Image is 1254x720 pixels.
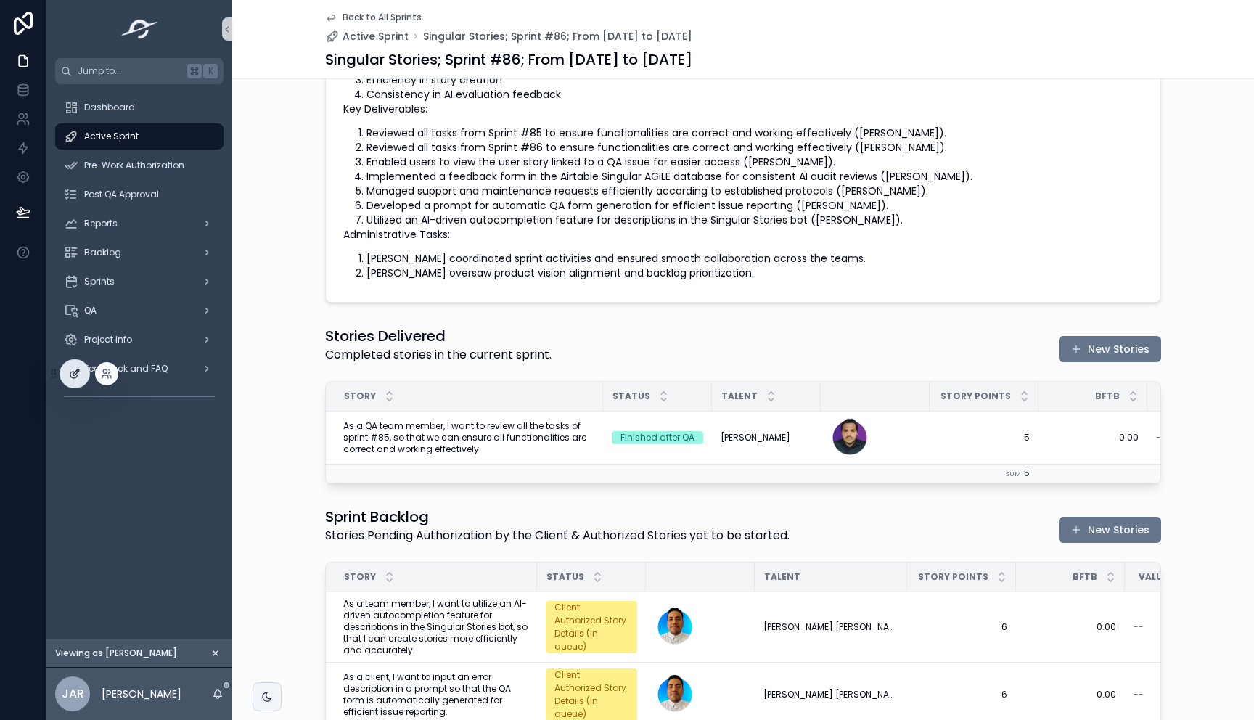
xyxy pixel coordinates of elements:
[1059,336,1161,362] button: New Stories
[366,169,1143,184] li: Implemented a feedback form in the Airtable Singular AGILE database for consistent AI audit revie...
[366,73,1143,87] li: Efficiency in story creation
[343,420,594,455] a: As a QA team member, I want to review all the tasks of sprint #85, so that we can ensure all func...
[1134,621,1144,633] span: --
[1025,621,1116,633] a: 0.00
[344,571,376,583] span: Story
[46,84,232,427] div: scrollable content
[1047,432,1139,443] a: 0.00
[366,213,1143,227] li: Utilized an AI-driven autocompletion feature for descriptions in the Singular Stories bot ([PERSO...
[554,601,628,653] div: Client Authorized Story Details (in queue)
[1025,689,1116,700] a: 0.00
[84,218,118,229] span: Reports
[343,671,528,718] a: As a client, I want to input an error description in a prompt so that the QA form is automaticall...
[916,689,1007,700] a: 6
[423,29,692,44] a: Singular Stories; Sprint #86; From [DATE] to [DATE]
[366,266,1143,280] li: [PERSON_NAME] oversaw product vision alignment and backlog prioritization.
[55,356,224,382] a: Feedback and FAQ
[366,140,1143,155] li: Reviewed all tasks from Sprint #86 to ensure functionalities are correct and working effectively ...
[55,210,224,237] a: Reports
[721,432,812,443] a: [PERSON_NAME]
[84,276,115,287] span: Sprints
[84,247,121,258] span: Backlog
[84,189,159,200] span: Post QA Approval
[325,507,790,527] h1: Sprint Backlog
[366,87,1143,102] li: Consistency in AI evaluation feedback
[764,571,800,583] span: Talent
[343,29,409,44] span: Active Sprint
[117,17,163,41] img: App logo
[55,152,224,179] a: Pre-Work Authorization
[721,390,758,402] span: Talent
[546,601,637,653] a: Client Authorized Story Details (in queue)
[55,181,224,208] a: Post QA Approval
[78,65,181,77] span: Jump to...
[1095,390,1120,402] span: BFTB
[55,94,224,120] a: Dashboard
[366,251,1143,266] li: [PERSON_NAME] coordinated sprint activities and ensured smooth collaboration across the teams.
[612,390,650,402] span: Status
[916,621,1007,633] a: 6
[1005,469,1021,478] small: Sum
[343,227,1143,242] p: Administrative Tasks:
[55,298,224,324] a: QA
[1073,571,1097,583] span: BFTB
[366,126,1143,140] li: Reviewed all tasks from Sprint #85 to ensure functionalities are correct and working effectively ...
[343,598,528,656] a: As a team member, I want to utilize an AI-driven autocompletion feature for descriptions in the S...
[343,102,1143,117] p: Key Deliverables:
[325,346,552,364] p: Completed stories in the current sprint.
[763,621,898,633] a: [PERSON_NAME] [PERSON_NAME] Romaña
[205,65,216,77] span: K
[366,184,1143,198] li: Managed support and maintenance requests efficiently according to established protocols ([PERSON_...
[62,685,84,703] span: JAR
[1134,621,1225,633] a: --
[938,432,1030,443] a: 5
[1134,689,1144,700] span: --
[55,647,177,659] span: Viewing as [PERSON_NAME]
[620,431,694,444] div: Finished after QA
[612,431,703,444] a: Finished after QA
[1156,432,1247,443] a: --
[325,527,790,544] p: Stories Pending Authorization by the Client & Authorized Stories yet to be started.
[325,49,692,70] h1: Singular Stories; Sprint #86; From [DATE] to [DATE]
[325,326,552,346] h1: Stories Delivered
[55,240,224,266] a: Backlog
[546,571,584,583] span: Status
[918,571,988,583] span: Story Points
[55,327,224,353] a: Project Info
[344,390,376,402] span: Story
[84,131,139,142] span: Active Sprint
[84,363,168,375] span: Feedback and FAQ
[721,432,790,443] span: [PERSON_NAME]
[940,390,1011,402] span: Story Points
[763,689,898,700] a: [PERSON_NAME] [PERSON_NAME] Romaña
[1139,571,1206,583] span: Value Points
[84,160,184,171] span: Pre-Work Authorization
[55,58,224,84] button: Jump to...K
[325,29,409,44] a: Active Sprint
[55,123,224,150] a: Active Sprint
[84,102,135,113] span: Dashboard
[366,198,1143,213] li: Developed a prompt for automatic QA form generation for efficient issue reporting ([PERSON_NAME]).
[84,334,132,345] span: Project Info
[366,155,1143,169] li: Enabled users to view the user story linked to a QA issue for easier access ([PERSON_NAME]).
[325,12,422,23] a: Back to All Sprints
[1134,689,1225,700] a: --
[1156,432,1166,443] span: --
[343,12,422,23] span: Back to All Sprints
[84,305,97,316] span: QA
[1059,517,1161,543] button: New Stories
[1024,467,1030,479] span: 5
[102,687,181,701] p: [PERSON_NAME]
